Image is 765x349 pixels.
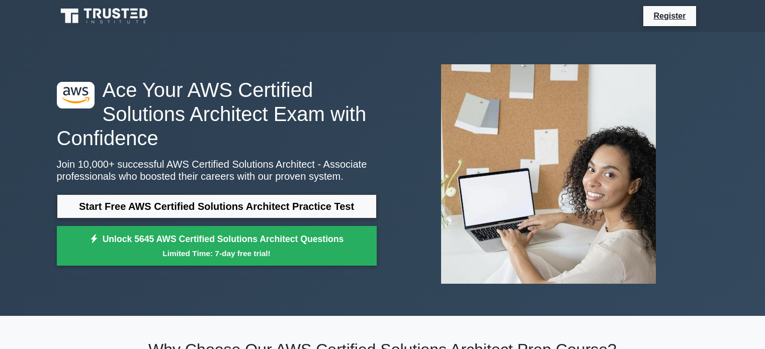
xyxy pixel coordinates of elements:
[647,10,692,22] a: Register
[57,158,377,182] p: Join 10,000+ successful AWS Certified Solutions Architect - Associate professionals who boosted t...
[57,78,377,150] h1: Ace Your AWS Certified Solutions Architect Exam with Confidence
[69,248,364,259] small: Limited Time: 7-day free trial!
[57,194,377,218] a: Start Free AWS Certified Solutions Architect Practice Test
[57,226,377,266] a: Unlock 5645 AWS Certified Solutions Architect QuestionsLimited Time: 7-day free trial!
